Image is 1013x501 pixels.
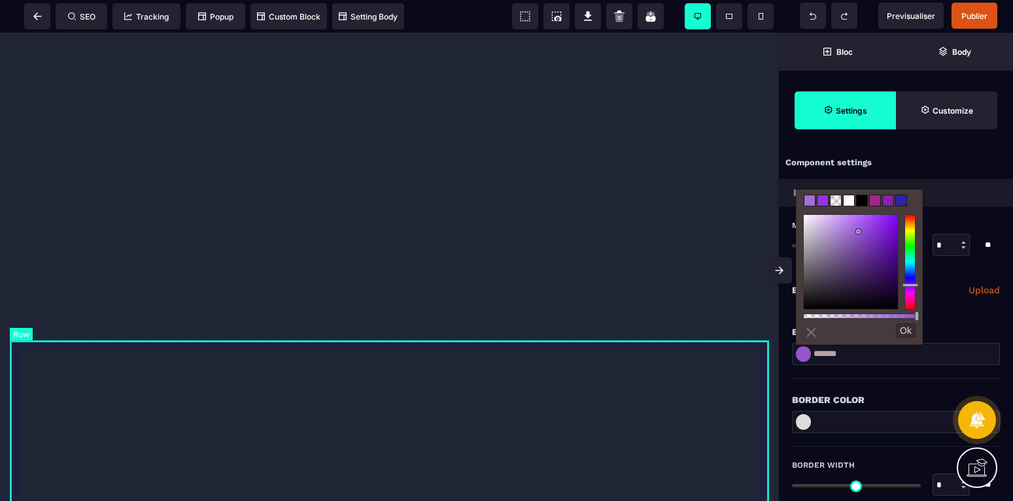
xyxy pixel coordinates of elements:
span: rgb(164, 110, 214) [804,195,816,206]
button: Ok [896,323,916,338]
span: Popup [198,12,233,22]
span: Preview [878,3,944,29]
span: Setting Body [339,12,398,22]
span: rgb(255, 255, 255) [843,195,855,206]
span: rgba(170, 170, 170, 0.1) [830,195,842,206]
span: Border Width [792,460,855,470]
div: Component settings [779,150,1013,176]
span: Tracking [124,12,169,22]
span: rgba(130, 25, 163, 0.95) [882,195,894,206]
span: rgb(146, 51, 235) [817,195,829,206]
span: Custom Block [257,12,320,22]
span: rgba(163, 25, 138, 0.95) [869,195,881,206]
span: Open Layer Manager [896,33,1013,71]
img: loading [793,189,798,197]
span: rgb(0, 0, 0) [856,195,868,206]
span: SEO [68,12,95,22]
a: Upload [969,282,1000,298]
p: Essentials [806,185,854,201]
span: Open Style Manager [896,91,997,129]
strong: Bloc [836,47,853,57]
span: Settings [795,91,896,129]
div: Border Color [792,392,1000,408]
div: Background Color [792,324,1000,340]
p: Background Image [792,282,890,298]
strong: Customize [933,106,973,116]
a: ⨯ [803,321,819,343]
span: Publier [961,11,987,21]
span: Open Blocks [779,33,896,71]
strong: Body [952,47,971,57]
span: Margin Top [792,220,843,231]
span: View components [512,3,538,29]
strong: Settings [836,106,867,116]
span: Previsualiser [887,11,935,21]
span: rgba(38, 25, 163, 0.95) [895,195,907,206]
span: Screenshot [543,3,570,29]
